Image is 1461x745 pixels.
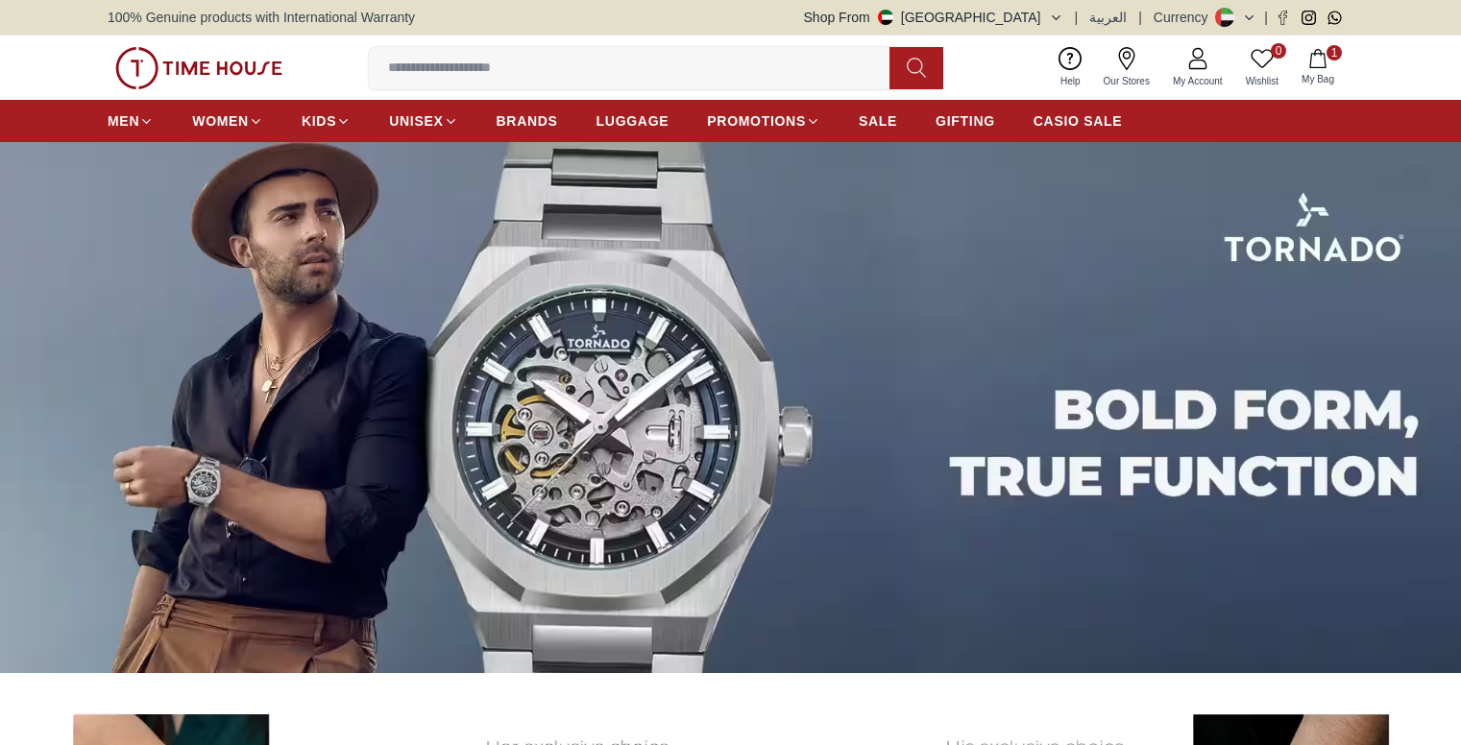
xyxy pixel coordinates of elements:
[1053,74,1088,88] span: Help
[497,111,558,131] span: BRANDS
[497,104,558,138] a: BRANDS
[936,104,995,138] a: GIFTING
[859,111,897,131] span: SALE
[1294,72,1342,86] span: My Bag
[1096,74,1157,88] span: Our Stores
[707,104,820,138] a: PROMOTIONS
[302,111,336,131] span: KIDS
[1234,43,1290,92] a: 0Wishlist
[192,104,263,138] a: WOMEN
[1034,104,1123,138] a: CASIO SALE
[804,8,1063,27] button: Shop From[GEOGRAPHIC_DATA]
[1264,8,1268,27] span: |
[389,111,443,131] span: UNISEX
[597,111,670,131] span: LUGGAGE
[389,104,457,138] a: UNISEX
[1138,8,1142,27] span: |
[1034,111,1123,131] span: CASIO SALE
[1089,8,1127,27] button: العربية
[108,8,415,27] span: 100% Genuine products with International Warranty
[1302,11,1316,25] a: Instagram
[597,104,670,138] a: LUGGAGE
[1165,74,1230,88] span: My Account
[1075,8,1079,27] span: |
[859,104,897,138] a: SALE
[878,10,893,25] img: United Arab Emirates
[1290,45,1346,90] button: 1My Bag
[108,104,154,138] a: MEN
[302,104,351,138] a: KIDS
[1327,11,1342,25] a: Whatsapp
[1238,74,1286,88] span: Wishlist
[936,111,995,131] span: GIFTING
[115,47,282,89] img: ...
[1092,43,1161,92] a: Our Stores
[108,111,139,131] span: MEN
[1049,43,1092,92] a: Help
[1327,45,1342,60] span: 1
[1276,11,1290,25] a: Facebook
[1154,8,1216,27] div: Currency
[707,111,806,131] span: PROMOTIONS
[192,111,249,131] span: WOMEN
[1271,43,1286,59] span: 0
